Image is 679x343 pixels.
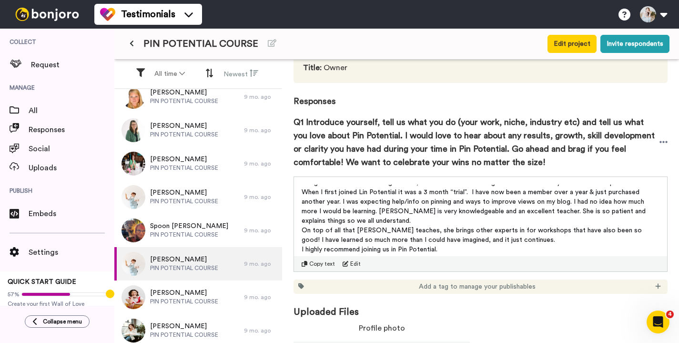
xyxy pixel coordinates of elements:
a: [PERSON_NAME]PIN POTENTIAL COURSE9 mo. ago [114,180,282,214]
img: 14ac9ba8-29ce-498e-8555-dc97ffd7cabe.png [122,152,145,176]
a: [PERSON_NAME]PIN POTENTIAL COURSE9 mo. ago [114,114,282,147]
span: Social [29,143,114,155]
div: 9 mo. ago [244,193,277,201]
img: 40b31226-30f0-4cba-b0a5-df6ed4f9dca9.jpeg [122,118,145,142]
a: Spoon [PERSON_NAME]PIN POTENTIAL COURSE9 mo. ago [114,214,282,247]
span: Uploads [29,162,114,174]
div: 9 mo. ago [244,126,277,134]
div: 9 mo. ago [244,260,277,268]
span: 4 [666,311,674,318]
span: Collapse menu [43,318,82,325]
a: [PERSON_NAME]PIN POTENTIAL COURSE9 mo. ago [114,147,282,180]
span: All [29,105,114,116]
span: Copy text [309,260,335,268]
span: PIN POTENTIAL COURSE [150,331,218,339]
span: PIN POTENTIAL COURSE [150,197,218,205]
span: 57% [8,291,20,298]
span: [PERSON_NAME] [150,121,218,131]
span: Profile photo [359,322,405,334]
div: Tooltip anchor [106,290,114,298]
span: Q1 Introduce yourself, tell us what you do (your work, niche, industry etc) and tell us what you ... [294,115,659,169]
span: Uploaded Files [294,294,668,319]
span: Embeds [29,208,114,219]
span: [PERSON_NAME] [150,188,218,197]
a: [PERSON_NAME]PIN POTENTIAL COURSE9 mo. ago [114,281,282,314]
span: Create your first Wall of Love [8,300,107,308]
span: Responses [294,83,668,108]
button: All time [149,65,191,83]
span: Add a tag to manage your publishables [419,282,536,291]
img: bj-logo-header-white.svg [11,8,83,21]
iframe: Intercom live chat [647,311,669,333]
div: 9 mo. ago [244,227,277,234]
span: [PERSON_NAME] [150,155,218,164]
span: [PERSON_NAME] [150,288,218,298]
span: PIN POTENTIAL COURSE [150,298,218,305]
span: Settings [29,247,114,258]
div: 9 mo. ago [244,93,277,101]
img: dda2d8da-226a-453d-9754-51069da1ab60.jpeg [122,285,145,309]
span: [PERSON_NAME] [150,88,218,97]
span: [PERSON_NAME] [150,255,218,264]
button: Invite respondents [600,35,669,53]
span: Spoon [PERSON_NAME] [150,221,228,231]
span: Responses [29,124,114,135]
a: [PERSON_NAME]PIN POTENTIAL COURSE9 mo. ago [114,80,282,114]
div: 9 mo. ago [244,160,277,167]
span: Title : [303,64,322,72]
span: On top of all that [PERSON_NAME] teaches, she brings other experts in for workshops that have als... [302,227,644,243]
span: [PERSON_NAME] [150,322,218,331]
img: fbd81e04-20a2-4101-9fb4-bd4cbe4ca2fd.jpeg [122,85,145,109]
img: tm-color.svg [100,7,115,22]
span: PIN POTENTIAL COURSE [150,131,218,138]
img: 37ab099f-1b34-454b-aa50-62096eb7f6f1.jpeg [122,185,145,209]
span: PIN POTENTIAL COURSE [150,231,228,239]
img: 5c2972b6-a604-4ac3-a938-c8e88f4e4eb8.jpeg [122,319,145,343]
span: Testimonials [121,8,175,21]
span: When I first joined Lin Potential it was a 3 month “trial”. I have now been a member over a year ... [302,189,648,224]
span: Edit [350,260,361,268]
span: Request [31,59,114,71]
div: 9 mo. ago [244,327,277,334]
img: 37ab099f-1b34-454b-aa50-62096eb7f6f1.jpeg [122,252,145,276]
div: 9 mo. ago [244,293,277,301]
span: Owner [303,62,467,73]
button: Edit project [547,35,597,53]
span: QUICK START GUIDE [8,279,76,285]
button: Newest [218,65,264,83]
a: [PERSON_NAME]PIN POTENTIAL COURSE9 mo. ago [114,247,282,281]
span: PIN POTENTIAL COURSE [150,97,218,105]
span: PIN POTENTIAL COURSE [143,37,258,51]
span: I highly recommend joining us in Pin Potential. [302,246,437,253]
img: 8fe404c1-3c2f-4055-9099-e80bac84e412.jpeg [122,218,145,242]
button: Collapse menu [25,315,90,328]
span: PIN POTENTIAL COURSE [150,164,218,172]
span: PIN POTENTIAL COURSE [150,264,218,272]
